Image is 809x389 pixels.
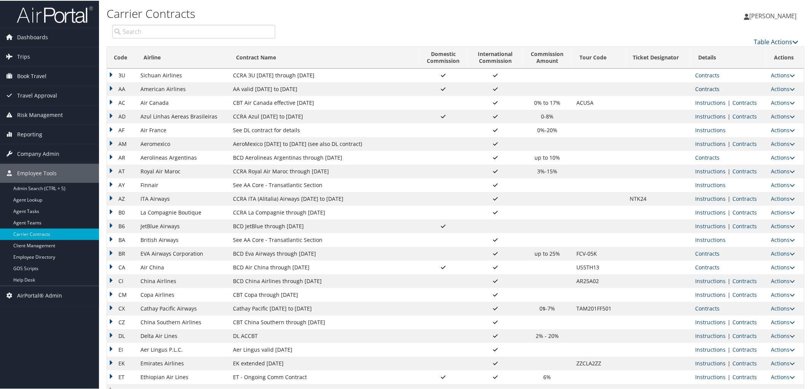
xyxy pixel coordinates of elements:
td: ITA Airways [137,191,229,205]
a: View Ticketing Instructions [695,235,726,243]
a: View Ticketing Instructions [695,126,726,133]
a: View Contracts [732,139,757,147]
a: View Ticketing Instructions [695,331,726,339]
td: Royal Air Maroc [137,164,229,178]
td: British Airways [137,232,229,246]
td: CZ [107,315,137,328]
span: | [726,98,732,106]
td: Aerolineas Argentinas [137,150,229,164]
a: Actions [771,98,795,106]
td: Aer Lingus valid [DATE] [229,342,418,356]
a: View Contracts [732,331,757,339]
span: AirPortal® Admin [17,285,62,304]
a: Actions [771,373,795,380]
td: CI [107,274,137,287]
th: CommissionAmount: activate to sort column ascending [522,46,573,68]
a: View Contracts [695,249,720,256]
a: Actions [771,263,795,270]
span: | [726,277,732,284]
td: ACUSA [573,95,626,109]
td: AF [107,123,137,136]
a: View Ticketing Instructions [695,112,726,119]
td: EI [107,342,137,356]
span: | [726,208,732,215]
th: Airline: activate to sort column ascending [137,46,229,68]
a: Actions [771,126,795,133]
td: NTK24 [626,191,691,205]
a: Actions [771,235,795,243]
span: Employee Tools [17,163,57,182]
td: EK [107,356,137,370]
span: | [726,222,732,229]
td: Aer Lingus P.L.C. [137,342,229,356]
td: American Airlines [137,82,229,95]
td: FCV-05K [573,246,626,260]
a: View Ticketing Instructions [695,359,726,366]
td: CCRA La Compagnie through [DATE] [229,205,418,219]
a: View Ticketing Instructions [695,181,726,188]
a: View Contracts [732,98,757,106]
a: Actions [771,331,795,339]
td: BCD China Airlines through [DATE] [229,274,418,287]
a: View Contracts [732,194,757,202]
a: View Contracts [732,290,757,298]
td: AC [107,95,137,109]
a: Actions [771,277,795,284]
a: View Contracts [732,373,757,380]
td: BR [107,246,137,260]
td: China Airlines [137,274,229,287]
td: 3%-15% [522,164,573,178]
td: Aeromexico [137,136,229,150]
td: BCD Air China through [DATE] [229,260,418,274]
td: Air Canada [137,95,229,109]
td: BCD Eva Airways through [DATE] [229,246,418,260]
td: ZZCLA2ZZ [573,356,626,370]
span: Trips [17,46,30,66]
a: Actions [771,194,795,202]
th: Tour Code: activate to sort column ascending [573,46,626,68]
td: Air China [137,260,229,274]
span: | [726,167,732,174]
a: Actions [771,112,795,119]
a: Actions [771,85,795,92]
a: View Contracts [732,222,757,229]
span: | [726,290,732,298]
span: Company Admin [17,144,59,163]
span: Risk Management [17,105,63,124]
span: | [726,331,732,339]
a: View Contracts [732,345,757,352]
a: Table Actions [754,37,799,45]
a: View Contracts [732,318,757,325]
a: View Ticketing Instructions [695,222,726,229]
td: up to 10% [522,150,573,164]
td: ET [107,370,137,383]
td: Cathay Pacific [DATE] to [DATE] [229,301,418,315]
span: | [726,112,732,119]
td: Air France [137,123,229,136]
span: | [726,139,732,147]
a: View Contracts [732,112,757,119]
a: View Ticketing Instructions [695,194,726,202]
a: Actions [771,345,795,352]
td: AD [107,109,137,123]
td: Emirates Airlines [137,356,229,370]
td: AY [107,178,137,191]
td: BCD Aerolineas Argentinas through [DATE] [229,150,418,164]
a: View Ticketing Instructions [695,318,726,325]
td: US5TH13 [573,260,626,274]
td: 6% [522,370,573,383]
span: Dashboards [17,27,48,46]
input: Search [112,24,275,38]
span: | [726,318,732,325]
td: Ethiopian Air Lines [137,370,229,383]
td: CCRA Azul [DATE] to [DATE] [229,109,418,123]
a: View Contracts [732,277,757,284]
th: DomesticCommission: activate to sort column ascending [418,46,469,68]
td: 0-8% [522,109,573,123]
td: CX [107,301,137,315]
a: View Contracts [732,359,757,366]
th: Contract Name: activate to sort column ascending [229,46,418,68]
span: | [726,373,732,380]
img: airportal-logo.png [17,5,93,23]
td: China Southern Airlines [137,315,229,328]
